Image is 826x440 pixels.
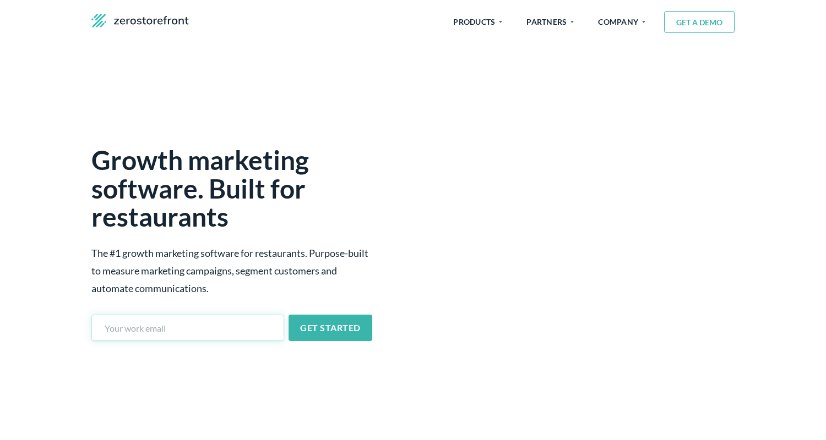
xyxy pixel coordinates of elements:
[91,13,189,28] img: zsf-logo
[598,11,645,33] span: COMPANY
[289,315,372,341] button: GET STARTED
[670,18,729,27] span: GET A DEMO
[453,11,502,33] span: PRODUCTS
[664,11,735,33] button: GET A DEMO
[91,315,284,341] input: Your work email
[91,244,372,297] p: The #1 growth marketing software for restaurants. Purpose-built to measure marketing campaigns, s...
[91,146,372,231] h1: Growth marketing software. Built for restaurants
[526,11,574,33] span: PARTNERS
